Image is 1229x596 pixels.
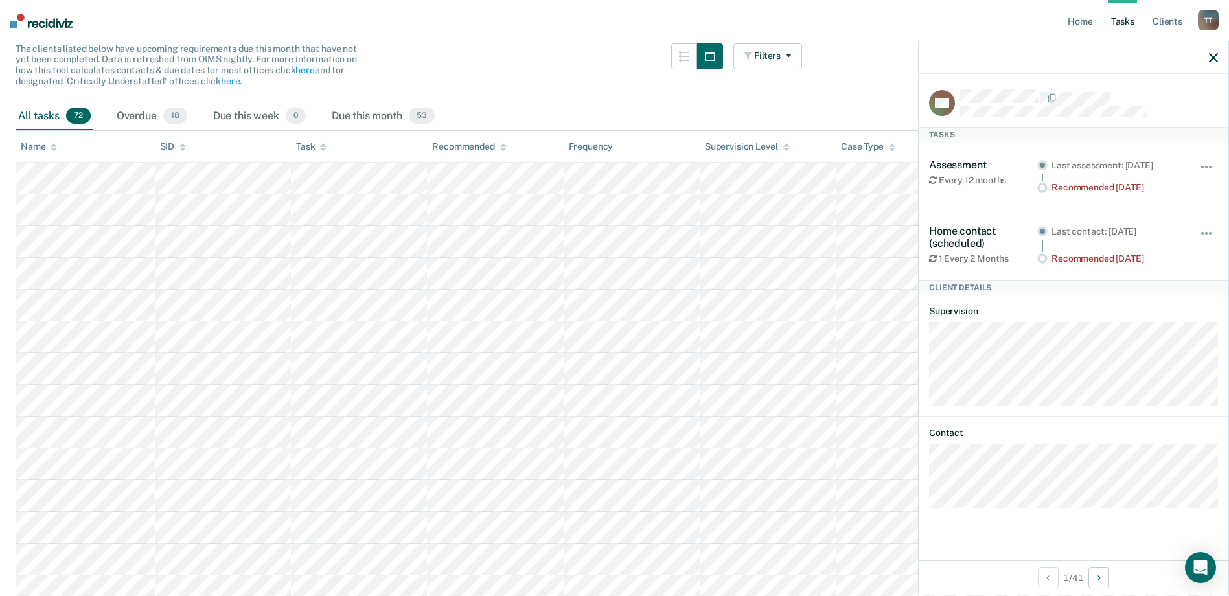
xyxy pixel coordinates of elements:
[929,225,1037,249] div: Home contact (scheduled)
[221,76,240,86] a: here
[1198,10,1219,30] div: T T
[733,43,802,69] button: Filters
[919,127,1228,143] div: Tasks
[114,102,190,131] div: Overdue
[66,108,91,124] span: 72
[211,102,308,131] div: Due this week
[929,253,1037,264] div: 1 Every 2 Months
[929,306,1218,317] dt: Supervision
[919,280,1228,295] div: Client Details
[1051,253,1182,264] div: Recommended [DATE]
[705,141,790,152] div: Supervision Level
[16,102,93,131] div: All tasks
[841,141,895,152] div: Case Type
[1051,182,1182,193] div: Recommended [DATE]
[919,560,1228,595] div: 1 / 41
[1185,552,1216,583] div: Open Intercom Messenger
[569,141,614,152] div: Frequency
[163,108,187,124] span: 18
[1088,567,1109,588] button: Next Client
[929,428,1218,439] dt: Contact
[296,141,327,152] div: Task
[286,108,306,124] span: 0
[929,175,1037,186] div: Every 12 months
[160,141,187,152] div: SID
[1038,567,1059,588] button: Previous Client
[1051,226,1182,237] div: Last contact: [DATE]
[929,159,1037,171] div: Assessment
[1051,160,1182,171] div: Last assessment: [DATE]
[409,108,435,124] span: 53
[10,14,73,28] img: Recidiviz
[329,102,437,131] div: Due this month
[21,141,57,152] div: Name
[16,43,357,86] span: The clients listed below have upcoming requirements due this month that have not yet been complet...
[295,65,314,75] a: here
[432,141,506,152] div: Recommended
